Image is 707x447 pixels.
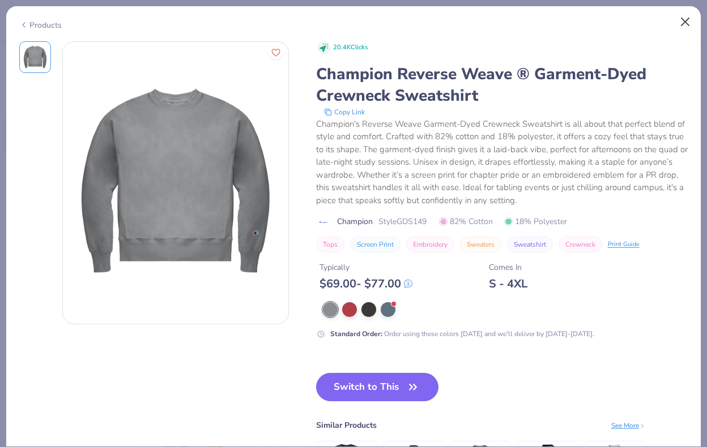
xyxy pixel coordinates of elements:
span: 18% Polyester [504,216,567,227]
div: Champion's Reverse Weave Garment-Dyed Crewneck Sweatshirt is all about that perfect blend of styl... [316,118,688,207]
div: Order using these colors [DATE] and we'll deliver by [DATE]-[DATE]. [330,329,594,339]
img: Front [63,70,288,295]
span: Style GDS149 [378,216,427,227]
button: Embroidery [406,237,454,252]
button: copy to clipboard [321,106,368,118]
div: Champion Reverse Weave ® Garment-Dyed Crewneck Sweatshirt [316,63,688,106]
div: See More [611,420,646,431]
button: Close [675,11,696,33]
div: Similar Products [316,419,377,431]
img: Front [22,44,49,71]
strong: Standard Order : [330,329,382,338]
button: Sweatshirt [507,237,553,252]
button: Sweaters [460,237,501,252]
div: Comes In [489,261,527,273]
div: S - 4XL [489,277,527,291]
button: Crewneck [559,237,602,252]
button: Like [269,45,283,60]
img: brand logo [316,218,331,227]
span: 20.4K Clicks [333,43,368,53]
button: Screen Print [350,237,401,252]
button: Tops [316,237,344,252]
div: $ 69.00 - $ 77.00 [320,277,412,291]
div: Print Guide [608,240,640,250]
button: Switch to This [316,373,439,401]
span: 82% Cotton [439,216,493,227]
div: Products [19,19,62,31]
span: Champion [337,216,373,227]
div: Typically [320,261,412,273]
